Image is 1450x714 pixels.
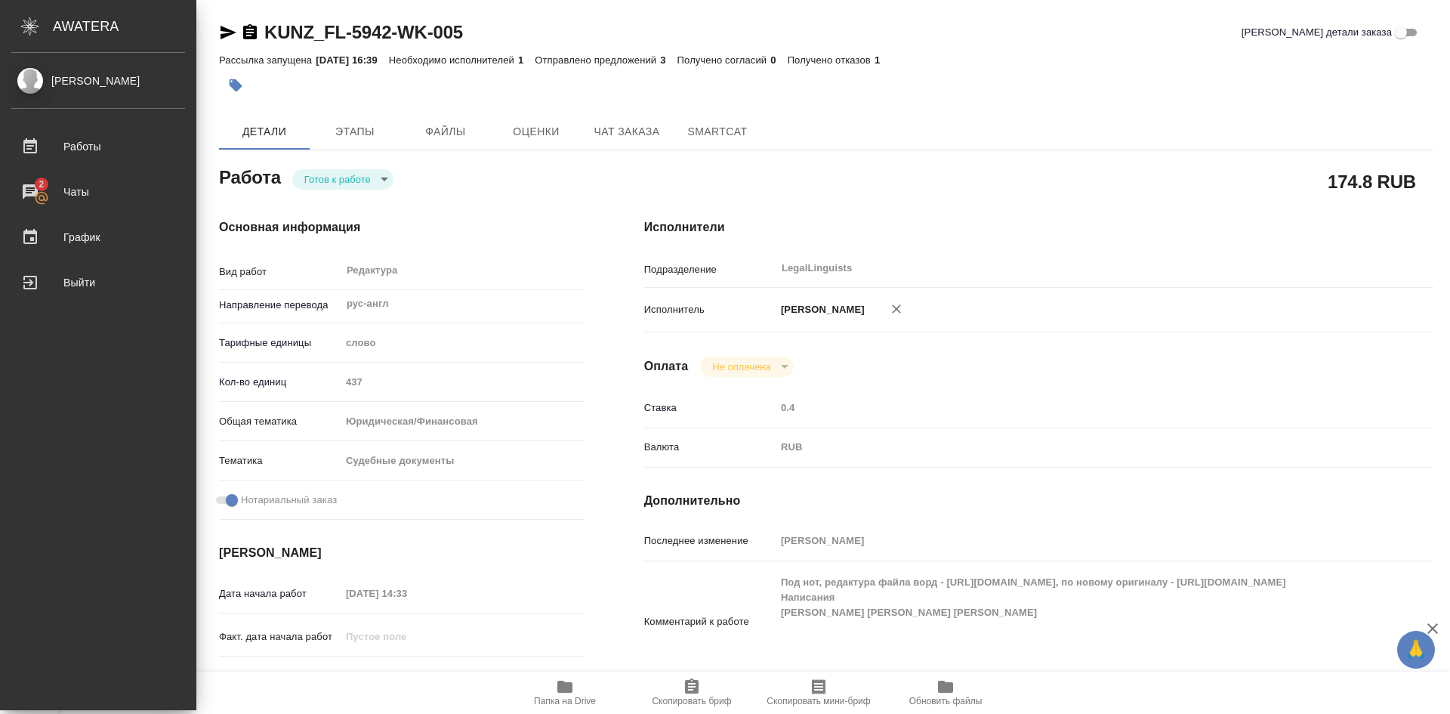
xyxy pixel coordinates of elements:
[29,177,53,192] span: 2
[708,360,775,373] button: Не оплачена
[1403,634,1429,666] span: 🙏
[219,54,316,66] p: Рассылка запущена
[11,271,185,294] div: Выйти
[1328,168,1416,194] h2: 174.8 RUB
[219,335,341,351] p: Тарифные единицы
[644,533,776,549] p: Последнее изменение
[219,23,237,42] button: Скопировать ссылку для ЯМессенджера
[228,122,301,141] span: Детали
[501,672,628,714] button: Папка на Drive
[11,135,185,158] div: Работы
[644,357,689,376] h4: Оплата
[644,492,1433,510] h4: Дополнительно
[219,69,252,102] button: Добавить тэг
[644,440,776,455] p: Валюта
[219,375,341,390] p: Кол-во единиц
[316,54,389,66] p: [DATE] 16:39
[534,696,596,706] span: Папка на Drive
[644,400,776,416] p: Ставка
[776,302,865,317] p: [PERSON_NAME]
[500,122,572,141] span: Оценки
[341,583,473,604] input: Пустое поле
[518,54,535,66] p: 1
[776,434,1368,460] div: RUB
[1242,25,1392,40] span: [PERSON_NAME] детали заказа
[11,73,185,89] div: [PERSON_NAME]
[219,453,341,468] p: Тематика
[341,665,473,687] input: Пустое поле
[319,122,391,141] span: Этапы
[909,696,983,706] span: Обновить файлы
[11,181,185,203] div: Чаты
[219,414,341,429] p: Общая тематика
[264,22,463,42] a: KUNZ_FL-5942-WK-005
[241,493,337,508] span: Нотариальный заказ
[681,122,754,141] span: SmartCat
[1397,631,1435,669] button: 🙏
[767,696,870,706] span: Скопировать мини-бриф
[535,54,660,66] p: Отправлено предложений
[660,54,677,66] p: 3
[11,226,185,249] div: График
[788,54,875,66] p: Получено отказов
[219,264,341,280] p: Вид работ
[644,218,1433,236] h4: Исполнители
[241,23,259,42] button: Скопировать ссылку
[776,570,1368,671] textarea: Под нот, редактура файла ворд - [URL][DOMAIN_NAME], по новому оригиналу - [URL][DOMAIN_NAME] Напи...
[409,122,482,141] span: Файлы
[882,672,1009,714] button: Обновить файлы
[4,173,193,211] a: 2Чаты
[219,218,584,236] h4: Основная информация
[644,262,776,277] p: Подразделение
[341,448,584,474] div: Судебные документы
[776,530,1368,552] input: Пустое поле
[341,626,473,648] input: Пустое поле
[755,672,882,714] button: Скопировать мини-бриф
[4,218,193,256] a: График
[292,169,393,190] div: Готов к работе
[591,122,663,141] span: Чат заказа
[880,292,913,326] button: Удалить исполнителя
[4,128,193,165] a: Работы
[341,409,584,434] div: Юридическая/Финансовая
[53,11,196,42] div: AWATERA
[644,302,776,317] p: Исполнитель
[219,586,341,601] p: Дата начала работ
[644,614,776,629] p: Комментарий к работе
[219,544,584,562] h4: [PERSON_NAME]
[628,672,755,714] button: Скопировать бриф
[389,54,518,66] p: Необходимо исполнителей
[300,173,375,186] button: Готов к работе
[652,696,731,706] span: Скопировать бриф
[219,629,341,644] p: Факт. дата начала работ
[677,54,771,66] p: Получено согласий
[341,330,584,356] div: слово
[219,298,341,313] p: Направление перевода
[219,669,341,684] p: Срок завершения работ
[341,371,584,393] input: Пустое поле
[219,162,281,190] h2: Работа
[776,397,1368,419] input: Пустое поле
[4,264,193,301] a: Выйти
[770,54,787,66] p: 0
[700,357,793,377] div: Готов к работе
[875,54,891,66] p: 1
